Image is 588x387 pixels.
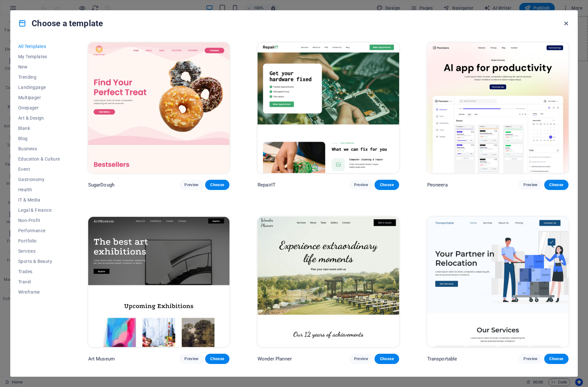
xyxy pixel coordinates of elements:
[18,123,60,133] button: Blank
[205,180,229,190] button: Choose
[18,156,60,162] span: Education & Culture
[258,356,292,362] p: Wonder Planner
[544,180,569,190] button: Choose
[281,28,316,37] span: Paste clipboard
[88,182,114,188] p: SugarDough
[427,43,569,173] img: Peoneera
[354,182,368,187] span: Preview
[380,182,394,187] span: Choose
[18,246,60,256] button: Services
[18,215,60,225] button: Non-Profit
[518,180,543,190] button: Preview
[18,82,60,92] button: Landingpage
[18,238,60,243] span: Portfolio
[18,154,60,164] button: Education & Culture
[518,354,543,364] button: Preview
[88,217,229,347] img: Art Museum
[549,356,563,361] span: Choose
[247,28,278,37] span: Add elements
[18,144,60,154] button: Business
[18,287,60,297] button: Wireframe
[18,269,60,274] span: Trades
[18,167,60,172] span: Event
[18,113,60,123] button: Art & Design
[18,75,60,80] span: Trending
[18,185,60,195] button: Health
[18,289,60,295] span: Wireframe
[18,187,60,192] span: Health
[88,43,229,173] img: SugarDough
[88,356,115,362] p: Art Museum
[18,225,60,236] button: Performance
[210,182,224,187] span: Choose
[18,41,60,51] button: All Templates
[18,249,60,254] span: Services
[380,356,394,361] span: Choose
[184,182,198,187] span: Preview
[18,133,60,144] button: Blog
[179,180,204,190] button: Preview
[18,197,60,202] span: IT & Media
[18,92,60,103] button: Multipager
[18,205,60,215] button: Legal & Finance
[18,18,103,28] h4: Choose a template
[18,228,60,233] span: Performance
[210,356,224,361] span: Choose
[18,277,60,287] button: Travel
[258,43,399,173] img: RepairIT
[18,64,60,69] span: New
[18,195,60,205] button: IT & Media
[258,182,275,188] p: RepairIT
[184,356,198,361] span: Preview
[427,182,448,188] p: Peoneera
[18,218,60,223] span: Non-Profit
[18,51,60,62] button: My Templates
[18,136,60,141] span: Blog
[18,259,60,264] span: Sports & Beauty
[18,44,60,49] span: All Templates
[18,126,60,131] span: Blank
[205,354,229,364] button: Choose
[179,354,204,364] button: Preview
[349,354,373,364] button: Preview
[18,115,60,121] span: Art & Design
[427,217,569,347] img: Transportable
[258,217,399,347] img: Wonder Planner
[18,72,60,82] button: Trending
[18,146,60,151] span: Business
[354,356,368,361] span: Preview
[18,174,60,185] button: Gastronomy
[349,180,373,190] button: Preview
[18,85,60,90] span: Landingpage
[18,95,60,100] span: Multipager
[18,164,60,174] button: Event
[375,180,399,190] button: Choose
[18,208,60,213] span: Legal & Finance
[549,182,563,187] span: Choose
[18,236,60,246] button: Portfolio
[18,177,60,182] span: Gastronomy
[523,356,538,361] span: Preview
[427,356,457,362] p: Transportable
[18,103,60,113] button: Onepager
[18,279,60,284] span: Travel
[544,354,569,364] button: Choose
[375,354,399,364] button: Choose
[18,105,60,110] span: Onepager
[18,256,60,266] button: Sports & Beauty
[18,54,60,59] span: My Templates
[18,266,60,277] button: Trades
[18,62,60,72] button: New
[523,182,538,187] span: Preview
